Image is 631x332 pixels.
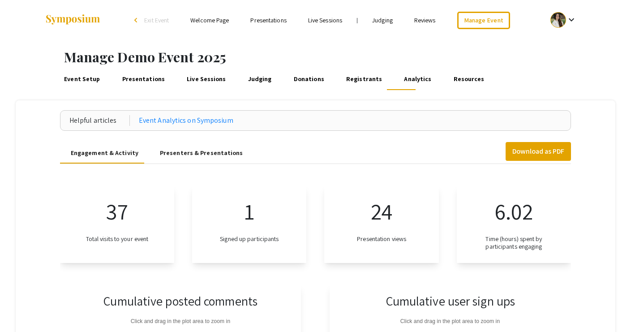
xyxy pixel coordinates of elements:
[131,318,230,324] text: Click and drag in the plot area to zoom in
[250,16,286,24] a: Presentations
[353,16,361,24] li: |
[324,185,438,263] app-numeric-analytics: Presentation views
[386,293,515,309] h3: Cumulative user sign ups
[245,194,254,228] p: 1
[64,49,631,65] h1: Manage Demo Event 2025
[106,194,128,228] p: 37
[60,185,174,263] app-numeric-analytics: Total visits to your event
[192,185,306,263] app-numeric-analytics: Signed up participants
[71,148,138,158] div: Engagement & Activity
[308,16,342,24] a: Live Sessions
[103,293,258,309] h3: Cumulative posted comments
[190,16,229,24] a: Welcome Page
[7,292,38,325] iframe: Chat
[457,185,571,263] app-numeric-analytics: Time (hours) spent by participants engaging
[160,148,243,158] div: Presenters & Presentations
[414,16,436,24] a: Reviews
[345,69,384,90] a: Registrants
[292,69,326,90] a: Donations
[403,69,433,90] a: Analytics
[246,69,273,90] a: Judging
[144,16,169,24] span: Exit Event
[452,69,486,90] a: Resources
[86,235,149,243] h3: Total visits to your event
[457,12,510,29] a: Manage Event
[506,142,571,161] button: Download as PDF
[357,235,406,243] h3: Presentation views
[185,69,228,90] a: Live Sessions
[541,10,586,30] button: Expand account dropdown
[400,318,500,324] text: Click and drag in the plot area to zoom in
[471,235,557,250] h3: Time (hours) spent by participants engaging
[69,115,130,126] div: Helpful articles
[372,16,393,24] a: Judging
[220,235,279,243] h3: Signed up participants
[45,14,101,26] img: Symposium by ForagerOne
[120,69,166,90] a: Presentations
[139,115,233,126] a: Event Analytics on Symposium
[566,14,577,25] mat-icon: Expand account dropdown
[371,194,392,228] p: 24
[63,69,102,90] a: Event Setup
[134,17,140,23] div: arrow_back_ios
[495,194,532,228] p: 6.02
